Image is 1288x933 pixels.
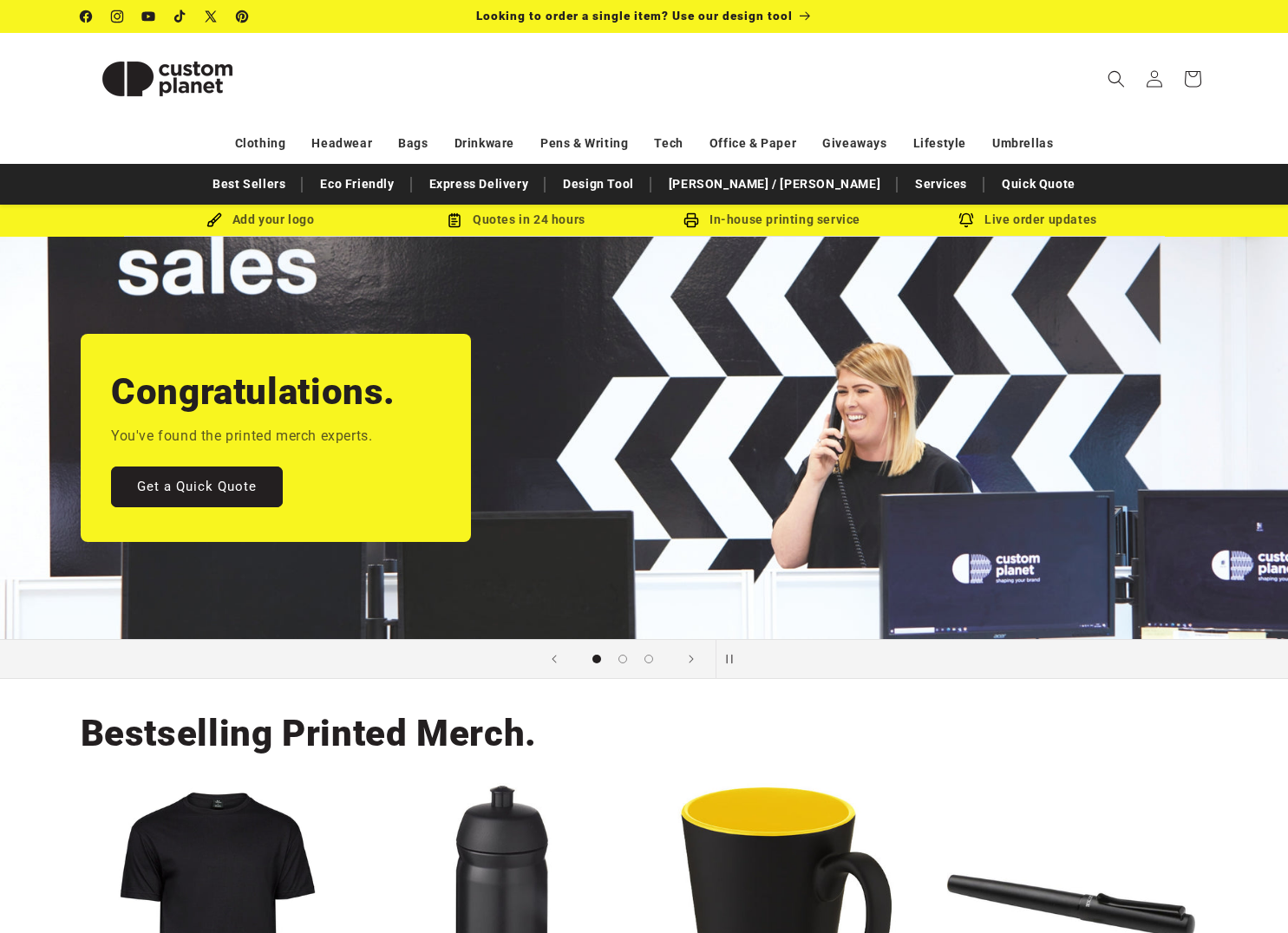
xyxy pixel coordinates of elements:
a: Clothing [235,128,286,159]
img: In-house printing [683,212,699,228]
div: Live order updates [900,209,1156,231]
a: Best Sellers [204,169,294,199]
a: Headwear [311,128,372,159]
button: Load slide 3 of 3 [636,646,662,672]
h2: Congratulations. [111,369,396,415]
a: Office & Paper [709,128,796,159]
a: Lifestyle [913,128,966,159]
a: Express Delivery [421,169,538,199]
a: Pens & Writing [540,128,628,159]
div: Quotes in 24 hours [389,209,644,231]
img: Custom Planet [81,40,254,118]
a: Drinkware [454,128,514,159]
a: Bags [398,128,428,159]
a: Design Tool [554,169,643,199]
a: Quick Quote [993,169,1084,199]
summary: Search [1097,60,1135,98]
a: Giveaways [822,128,886,159]
span: Looking to order a single item? Use our design tool [476,9,793,23]
div: In-house printing service [644,209,900,231]
img: Order updates [958,212,974,228]
a: Services [906,169,976,199]
p: You've found the printed merch experts. [111,424,372,449]
button: Load slide 2 of 3 [610,646,636,672]
a: Eco Friendly [311,169,402,199]
a: Custom Planet [74,33,260,124]
img: Order Updates Icon [447,212,462,228]
img: Brush Icon [206,212,222,228]
a: [PERSON_NAME] / [PERSON_NAME] [660,169,889,199]
a: Tech [654,128,683,159]
button: Pause slideshow [716,640,754,678]
button: Next slide [672,640,710,678]
button: Load slide 1 of 3 [584,646,610,672]
div: Add your logo [133,209,389,231]
button: Previous slide [535,640,573,678]
a: Get a Quick Quote [111,466,283,506]
a: Umbrellas [992,128,1053,159]
h2: Bestselling Printed Merch. [81,710,537,757]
